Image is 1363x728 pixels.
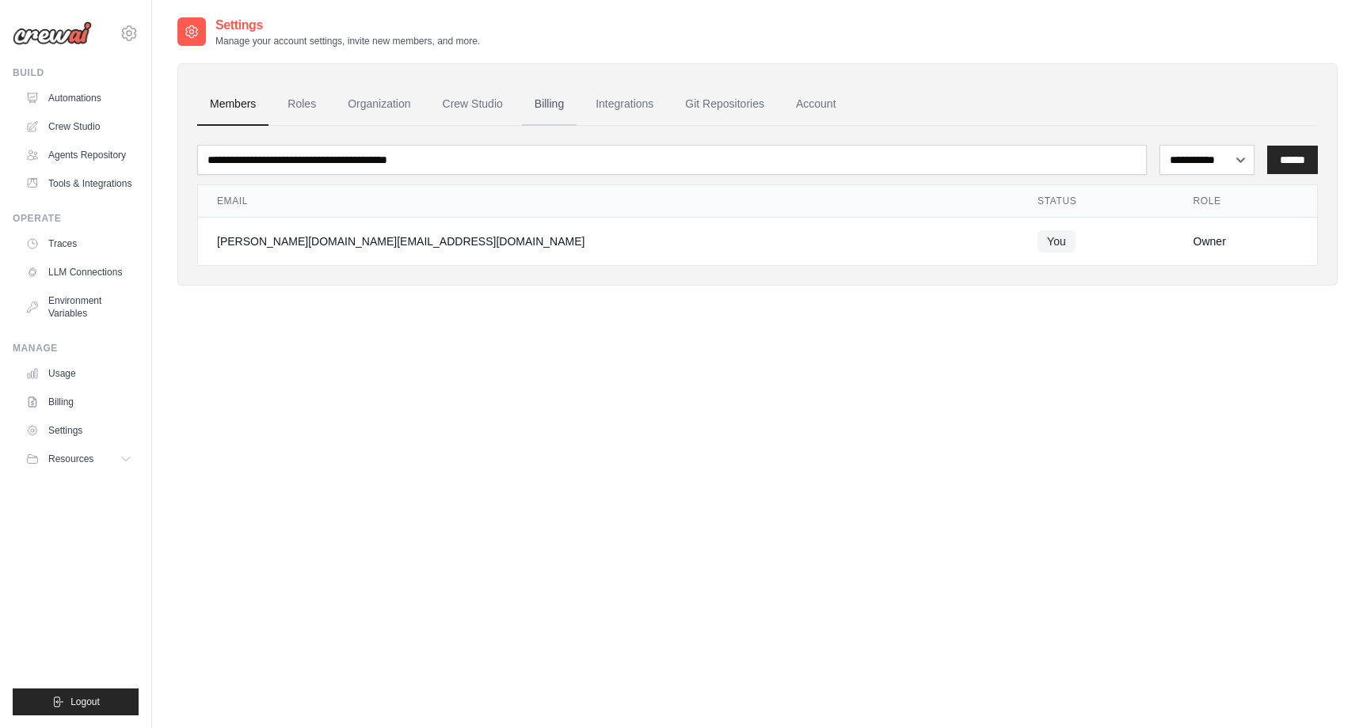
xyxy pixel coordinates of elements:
[217,233,999,249] div: [PERSON_NAME][DOMAIN_NAME][EMAIL_ADDRESS][DOMAIN_NAME]
[19,231,139,256] a: Traces
[19,142,139,168] a: Agents Repository
[19,85,139,111] a: Automations
[783,83,849,126] a: Account
[1018,185,1174,218] th: Status
[19,361,139,386] a: Usage
[215,16,480,35] h2: Settings
[13,342,139,355] div: Manage
[48,453,93,465] span: Resources
[1194,233,1298,249] div: Owner
[335,83,423,126] a: Organization
[19,260,139,285] a: LLM Connections
[197,83,268,126] a: Members
[275,83,329,126] a: Roles
[583,83,666,126] a: Integrations
[19,288,139,326] a: Environment Variables
[215,35,480,47] p: Manage your account settings, invite new members, and more.
[19,389,139,415] a: Billing
[1175,185,1317,218] th: Role
[198,185,1018,218] th: Email
[430,83,516,126] a: Crew Studio
[13,688,139,715] button: Logout
[13,21,92,45] img: Logo
[522,83,577,126] a: Billing
[19,446,139,472] button: Resources
[1037,230,1076,252] span: You
[19,171,139,196] a: Tools & Integrations
[672,83,777,126] a: Git Repositories
[19,114,139,139] a: Crew Studio
[70,696,100,708] span: Logout
[13,66,139,79] div: Build
[13,212,139,225] div: Operate
[19,418,139,443] a: Settings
